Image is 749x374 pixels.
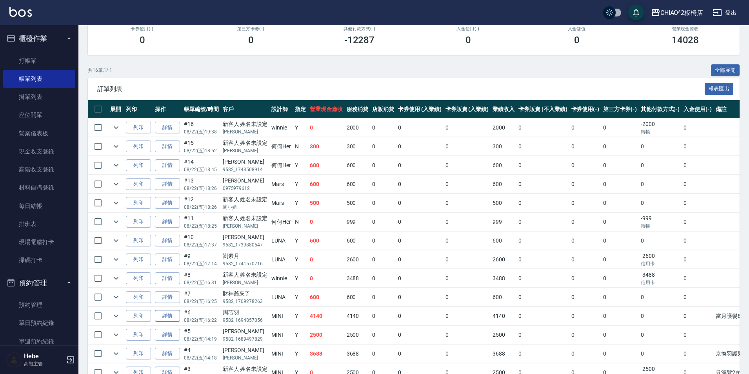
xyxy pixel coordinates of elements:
[345,119,371,137] td: 2000
[711,64,740,77] button: 全部展開
[370,137,396,156] td: 0
[516,232,569,250] td: 0
[491,175,516,193] td: 600
[88,67,112,74] p: 共 16 筆, 1 / 1
[124,100,153,119] th: 列印
[182,232,221,250] td: #10
[569,137,602,156] td: 0
[639,232,682,250] td: 0
[223,204,268,211] p: 周小姐
[308,288,345,306] td: 600
[491,232,516,250] td: 600
[396,288,444,306] td: 0
[516,100,569,119] th: 卡券販賣 (不入業績)
[491,213,516,231] td: 999
[682,307,714,325] td: 0
[569,232,602,250] td: 0
[709,5,740,20] button: 登出
[293,100,308,119] th: 指定
[293,194,308,212] td: Y
[182,119,221,137] td: #16
[108,100,124,119] th: 展開
[516,137,569,156] td: 0
[370,326,396,344] td: 0
[110,197,122,209] button: expand row
[682,213,714,231] td: 0
[223,317,268,324] p: 9582_1694857056
[269,326,293,344] td: MINI
[184,317,219,324] p: 08/22 (五) 16:22
[269,269,293,288] td: winnie
[293,326,308,344] td: Y
[601,175,639,193] td: 0
[444,250,491,269] td: 0
[110,140,122,152] button: expand row
[639,307,682,325] td: 0
[223,195,268,204] div: 新客人 姓名未設定
[345,269,371,288] td: 3488
[184,241,219,248] p: 08/22 (五) 17:37
[601,232,639,250] td: 0
[370,100,396,119] th: 店販消費
[182,156,221,175] td: #14
[293,175,308,193] td: Y
[110,159,122,171] button: expand row
[444,194,491,212] td: 0
[293,232,308,250] td: Y
[491,194,516,212] td: 500
[639,119,682,137] td: -2000
[705,83,734,95] button: 報表匯出
[293,269,308,288] td: Y
[308,213,345,231] td: 0
[126,254,151,266] button: 列印
[182,326,221,344] td: #5
[396,326,444,344] td: 0
[269,213,293,231] td: 何何Her
[682,100,714,119] th: 入金使用(-)
[682,119,714,137] td: 0
[9,7,32,17] img: Logo
[182,213,221,231] td: #11
[396,194,444,212] td: 0
[628,5,644,20] button: save
[345,307,371,325] td: 4140
[126,122,151,134] button: 列印
[126,272,151,285] button: 列印
[3,52,75,70] a: 打帳單
[308,156,345,175] td: 600
[126,140,151,153] button: 列印
[370,269,396,288] td: 0
[444,213,491,231] td: 0
[705,85,734,92] a: 報表匯出
[641,128,680,135] p: 轉帳
[3,273,75,293] button: 預約管理
[396,232,444,250] td: 0
[682,194,714,212] td: 0
[155,235,180,247] a: 詳情
[516,269,569,288] td: 0
[308,307,345,325] td: 4140
[140,35,145,46] h3: 0
[569,288,602,306] td: 0
[370,194,396,212] td: 0
[569,250,602,269] td: 0
[182,269,221,288] td: #8
[601,213,639,231] td: 0
[126,216,151,228] button: 列印
[110,216,122,228] button: expand row
[110,310,122,322] button: expand row
[682,288,714,306] td: 0
[516,194,569,212] td: 0
[126,178,151,190] button: 列印
[97,26,187,31] h2: 卡券使用(-)
[155,348,180,360] a: 詳情
[269,194,293,212] td: Mars
[126,235,151,247] button: 列印
[601,269,639,288] td: 0
[601,119,639,137] td: 0
[184,128,219,135] p: 08/22 (五) 19:38
[153,100,182,119] th: 操作
[3,197,75,215] a: 每日結帳
[641,279,680,286] p: 信用卡
[126,197,151,209] button: 列印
